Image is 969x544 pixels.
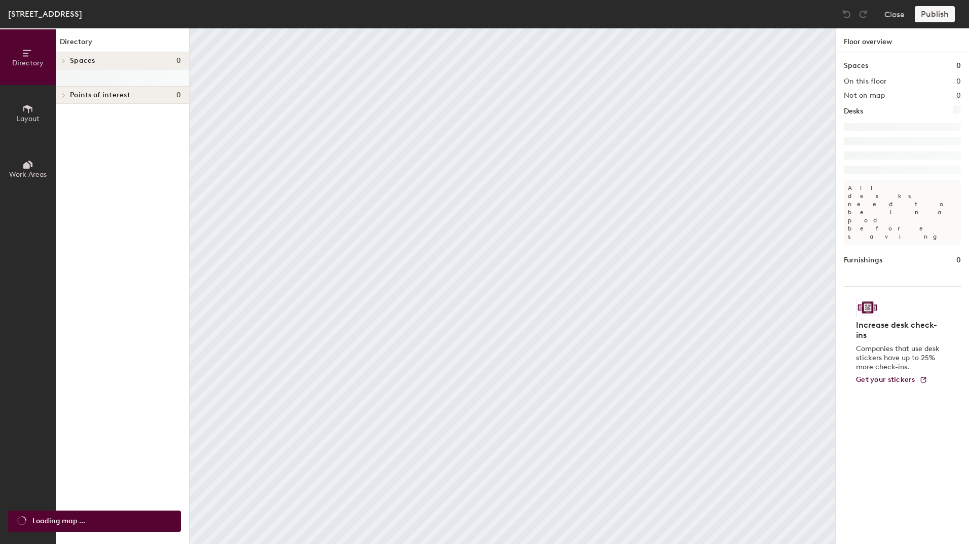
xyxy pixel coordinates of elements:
h2: 0 [956,92,961,100]
h1: Furnishings [844,255,882,266]
img: Redo [858,9,868,19]
h1: 0 [956,255,961,266]
span: Layout [17,114,40,123]
canvas: Map [190,28,835,544]
h1: Directory [56,36,189,52]
span: Get your stickers [856,375,915,384]
h2: On this floor [844,77,887,86]
h2: Not on map [844,92,885,100]
img: Sticker logo [856,299,879,316]
a: Get your stickers [856,376,927,384]
p: All desks need to be in a pod before saving [844,180,961,245]
span: Work Areas [9,170,47,179]
span: 0 [176,91,181,99]
h1: 0 [956,60,961,71]
h4: Increase desk check-ins [856,320,943,340]
h2: 0 [956,77,961,86]
span: 0 [176,57,181,65]
h1: Spaces [844,60,868,71]
button: Close [884,6,905,22]
img: Undo [842,9,852,19]
span: Loading map ... [32,516,85,527]
p: Companies that use desk stickers have up to 25% more check-ins. [856,344,943,372]
div: [STREET_ADDRESS] [8,8,82,20]
span: Directory [12,59,44,67]
h1: Floor overview [836,28,969,52]
span: Spaces [70,57,95,65]
span: Points of interest [70,91,130,99]
h1: Desks [844,106,863,117]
